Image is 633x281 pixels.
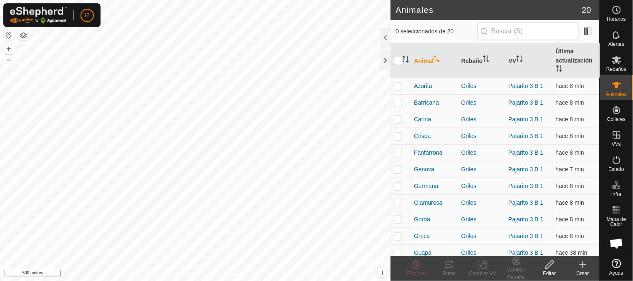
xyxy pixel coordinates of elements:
font: Crispa [414,133,431,139]
span: 23 de septiembre de 2025, 9:06 [556,133,584,139]
button: i [378,268,387,277]
p-sorticon: Activar para ordenar [556,66,562,73]
span: 23 de septiembre de 2025, 9:06 [556,116,584,123]
font: Glamurosa [414,199,442,206]
span: 23 de septiembre de 2025, 9:06 [556,166,584,173]
a: Ayuda [600,256,633,279]
font: Guapa [414,249,431,256]
font: Griles [462,149,477,156]
font: Eliminar [407,271,425,276]
font: Última actualización [556,48,593,64]
font: Infra [611,191,621,197]
a: Pajarito 3 B 1 [509,216,544,223]
a: Contáctenos [210,270,238,278]
a: Pajarito 3 B 1 [509,249,544,256]
font: Animales [396,5,434,15]
font: I2 [85,12,90,18]
a: Pajarito 3 B 1 [509,149,544,156]
span: 23 de septiembre de 2025, 8:36 [556,249,588,256]
font: Griles [462,99,477,106]
font: Fanfarrona [414,149,442,156]
a: Pajarito 3 B 1 [509,199,544,206]
font: Ayuda [610,270,624,276]
font: Azurita [414,83,432,89]
button: Restablecer Mapa [4,30,14,40]
font: hace 8 min [556,149,584,156]
a: Pajarito 3 B 1 [509,133,544,139]
div: Chat abierto [604,231,629,256]
font: VV [509,58,517,64]
p-sorticon: Activar para ordenar [434,57,440,63]
font: hace 38 min [556,249,588,256]
font: Griles [462,249,477,256]
font: hace 8 min [556,133,584,139]
font: Collares [607,116,625,122]
img: Logotipo de Gallagher [10,7,67,24]
font: – [7,55,11,64]
font: Editar [543,271,556,276]
p-sorticon: Activar para ordenar [402,57,409,64]
font: Griles [462,83,477,89]
span: 23 de septiembre de 2025, 9:06 [556,216,584,223]
a: Pajarito 3 B 1 [509,99,544,106]
span: 23 de septiembre de 2025, 9:06 [556,183,584,189]
font: Greca [414,233,430,239]
font: Rebaño [462,58,483,64]
font: + [7,44,11,53]
font: Animales [606,91,627,97]
font: Alertas [609,41,624,47]
font: Carina [414,116,431,123]
font: Animal [414,58,434,64]
button: + [4,44,14,54]
font: hace 8 min [556,116,584,123]
a: Pajarito 3 B 1 [509,116,544,123]
button: Capas del Mapa [18,30,28,40]
font: Contáctenos [210,271,238,277]
font: VVs [612,141,621,147]
a: Pajarito 3 B 1 [509,183,544,189]
font: Barricana [414,99,439,106]
font: Estado [609,166,624,172]
span: 23 de septiembre de 2025, 9:06 [556,233,584,239]
a: Pajarito 3 B 1 [509,233,544,239]
font: Griles [462,183,477,189]
font: Pajarito 3 B 1 [509,83,544,89]
font: 0 seleccionados de 20 [396,28,454,35]
a: Política de Privacidad [152,270,200,278]
font: Horarios [607,16,626,22]
font: Rebaños [606,66,626,72]
p-sorticon: Activar para ordenar [516,57,523,63]
font: hace 8 min [556,233,584,239]
input: Buscar (S) [478,23,579,40]
font: Griles [462,133,477,139]
font: Rutas [443,271,456,276]
span: 23 de septiembre de 2025, 9:06 [556,149,584,156]
font: hace 8 min [556,83,584,89]
font: Política de Privacidad [152,271,200,277]
font: Griles [462,116,477,123]
font: i [381,269,383,276]
font: Cambiar VV [469,271,497,276]
font: Mapa de Calor [607,216,626,227]
font: hace 8 min [556,199,584,206]
span: 23 de septiembre de 2025, 9:06 [556,99,584,106]
font: 20 [582,5,591,15]
font: Griles [462,233,477,239]
font: Génova [414,166,434,173]
span: 23 de septiembre de 2025, 9:06 [556,199,584,206]
font: Griles [462,199,477,206]
font: hace 8 min [556,183,584,189]
p-sorticon: Activar para ordenar [483,57,489,63]
a: Pajarito 3 B 1 [509,166,544,173]
font: hace 8 min [556,99,584,106]
font: hace 8 min [556,216,584,223]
